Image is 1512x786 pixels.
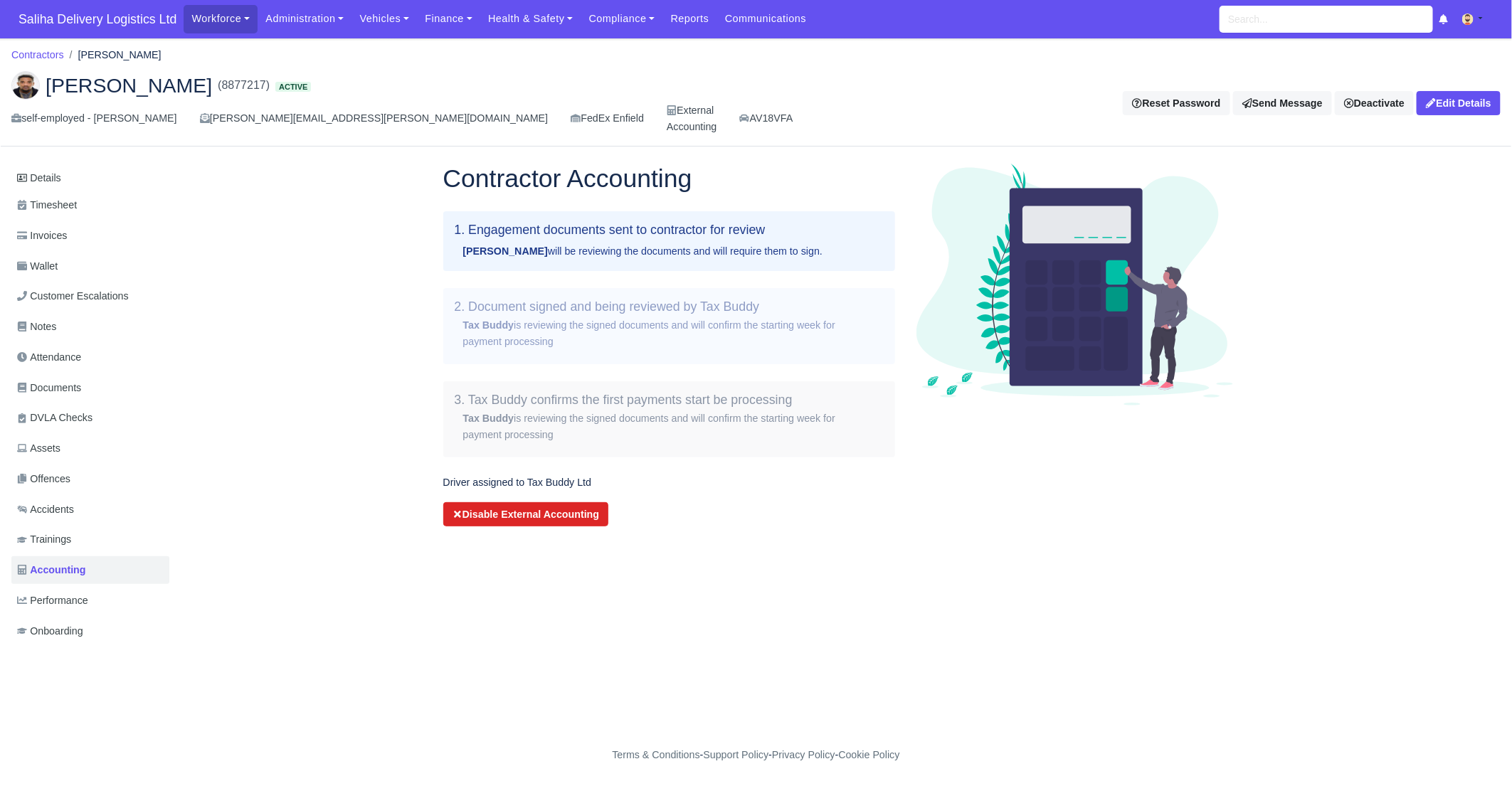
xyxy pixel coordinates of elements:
span: Saliha Delivery Logistics Ltd [11,5,184,33]
a: Privacy Policy [772,749,835,760]
span: Offences [17,471,70,487]
div: Howard Deslandes-Gayle [1,60,1511,147]
li: [PERSON_NAME] [64,47,162,63]
span: Customer Escalations [17,288,129,304]
a: Edit Details [1417,91,1501,115]
span: Wallet [17,258,58,275]
a: Support Policy [704,749,769,760]
span: Performance [17,593,88,609]
a: Terms & Conditions [612,749,699,760]
span: Accidents [17,501,74,518]
span: Onboarding [17,623,83,639]
p: Driver assigned to Tax Buddy Ltd [443,474,895,491]
span: (8877217) [218,77,270,94]
strong: [PERSON_NAME] [463,245,548,257]
span: Notes [17,319,56,335]
a: Details [11,165,169,191]
a: Notes [11,313,169,341]
h5: 3. Tax Buddy confirms the first payments start be processing [455,393,884,408]
span: Active [275,82,311,92]
iframe: Chat Widget [1441,718,1512,786]
a: Contractors [11,49,64,60]
div: self-employed - [PERSON_NAME] [11,110,177,127]
h1: Contractor Accounting [443,164,895,194]
span: Accounting [17,562,86,578]
a: Assets [11,435,169,462]
div: External Accounting [667,102,717,135]
div: is reviewing the signed documents and will confirm the starting week for payment processing [463,410,875,443]
a: Offences [11,465,169,493]
input: Search... [1220,6,1433,33]
div: FedEx Enfield [571,110,644,127]
a: DVLA Checks [11,404,169,432]
a: Onboarding [11,617,169,645]
h5: 2. Document signed and being reviewed by Tax Buddy [455,299,884,314]
div: [PERSON_NAME][EMAIL_ADDRESS][PERSON_NAME][DOMAIN_NAME] [200,110,549,127]
a: Send Message [1233,91,1332,115]
a: Reports [662,5,717,33]
a: Saliha Delivery Logistics Ltd [11,6,184,33]
div: - - - [351,747,1162,763]
span: Invoices [17,228,67,244]
span: Documents [17,380,81,396]
a: AV18VFA [739,110,793,127]
span: [PERSON_NAME] [46,75,212,95]
a: Compliance [581,5,662,33]
span: Trainings [17,531,71,548]
a: Wallet [11,253,169,280]
span: Assets [17,440,60,457]
a: Finance [417,5,480,33]
div: will be reviewing the documents and will require them to sign. [463,243,875,260]
a: Administration [258,5,351,33]
button: Disable External Accounting [443,502,609,526]
a: Accounting [11,556,169,584]
a: Workforce [184,5,258,33]
a: Timesheet [11,191,169,219]
a: Cookie Policy [838,749,899,760]
a: Health & Safety [480,5,581,33]
div: is reviewing the signed documents and will confirm the starting week for payment processing [463,317,875,350]
a: Vehicles [351,5,417,33]
span: DVLA Checks [17,410,92,426]
strong: Tax Buddy [463,319,514,331]
span: Attendance [17,349,81,366]
span: Timesheet [17,197,77,213]
a: Performance [11,587,169,615]
button: Reset Password [1123,91,1230,115]
a: Customer Escalations [11,282,169,310]
a: Attendance [11,344,169,371]
a: Accidents [11,496,169,524]
h5: 1. Engagement documents sent to contractor for review [455,223,884,238]
a: Deactivate [1335,91,1414,115]
a: Communications [717,5,815,33]
a: Invoices [11,222,169,250]
strong: Tax Buddy [463,413,514,424]
a: Documents [11,374,169,402]
a: Trainings [11,526,169,553]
